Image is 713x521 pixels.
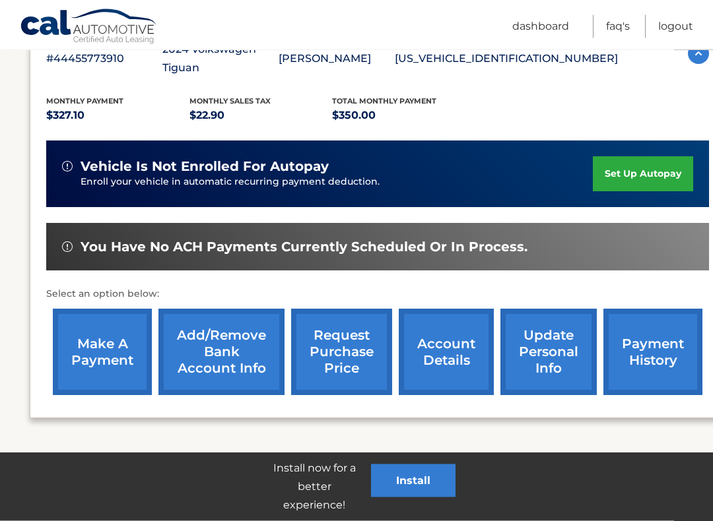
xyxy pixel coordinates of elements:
[53,309,152,396] a: make a payment
[81,239,527,256] span: You have no ACH payments currently scheduled or in process.
[603,309,702,396] a: payment history
[46,287,709,303] p: Select an option below:
[20,9,158,47] a: Cal Automotive
[189,97,271,106] span: Monthly sales Tax
[399,309,494,396] a: account details
[46,97,123,106] span: Monthly Payment
[46,107,189,125] p: $327.10
[606,15,630,38] a: FAQ's
[189,107,333,125] p: $22.90
[500,309,597,396] a: update personal info
[46,50,162,69] p: #44455773910
[395,50,618,69] p: [US_VEHICLE_IDENTIFICATION_NUMBER]
[291,309,392,396] a: request purchase price
[279,50,395,69] p: [PERSON_NAME]
[162,41,279,78] p: 2024 Volkswagen Tiguan
[257,459,371,514] p: Install now for a better experience!
[62,242,73,253] img: alert-white.svg
[158,309,285,396] a: Add/Remove bank account info
[593,157,693,192] a: set up autopay
[81,159,329,175] span: vehicle is not enrolled for autopay
[658,15,693,38] a: Logout
[688,44,709,65] img: accordion-active.svg
[332,107,475,125] p: $350.00
[332,97,436,106] span: Total Monthly Payment
[62,162,73,172] img: alert-white.svg
[371,464,456,497] button: Install
[81,175,593,190] p: Enroll your vehicle in automatic recurring payment deduction.
[512,15,569,38] a: Dashboard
